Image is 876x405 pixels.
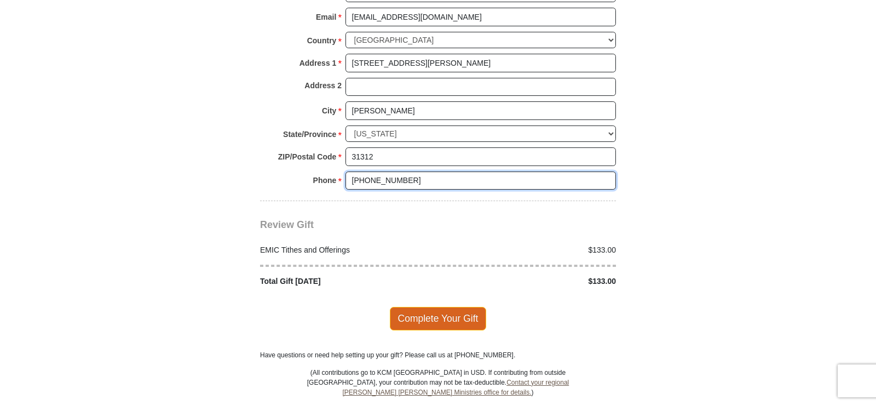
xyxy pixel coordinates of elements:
strong: Email [316,9,336,25]
div: $133.00 [438,244,622,256]
div: EMIC Tithes and Offerings [255,244,439,256]
strong: City [322,103,336,118]
strong: State/Province [283,127,336,142]
p: Have questions or need help setting up your gift? Please call us at [PHONE_NUMBER]. [260,350,616,360]
strong: Country [307,33,337,48]
strong: ZIP/Postal Code [278,149,337,164]
a: Contact your regional [PERSON_NAME] [PERSON_NAME] Ministries office for details. [342,379,569,396]
div: $133.00 [438,276,622,287]
span: Review Gift [260,219,314,230]
strong: Phone [313,173,337,188]
strong: Address 1 [299,55,337,71]
span: Complete Your Gift [390,307,487,330]
strong: Address 2 [304,78,342,93]
div: Total Gift [DATE] [255,276,439,287]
